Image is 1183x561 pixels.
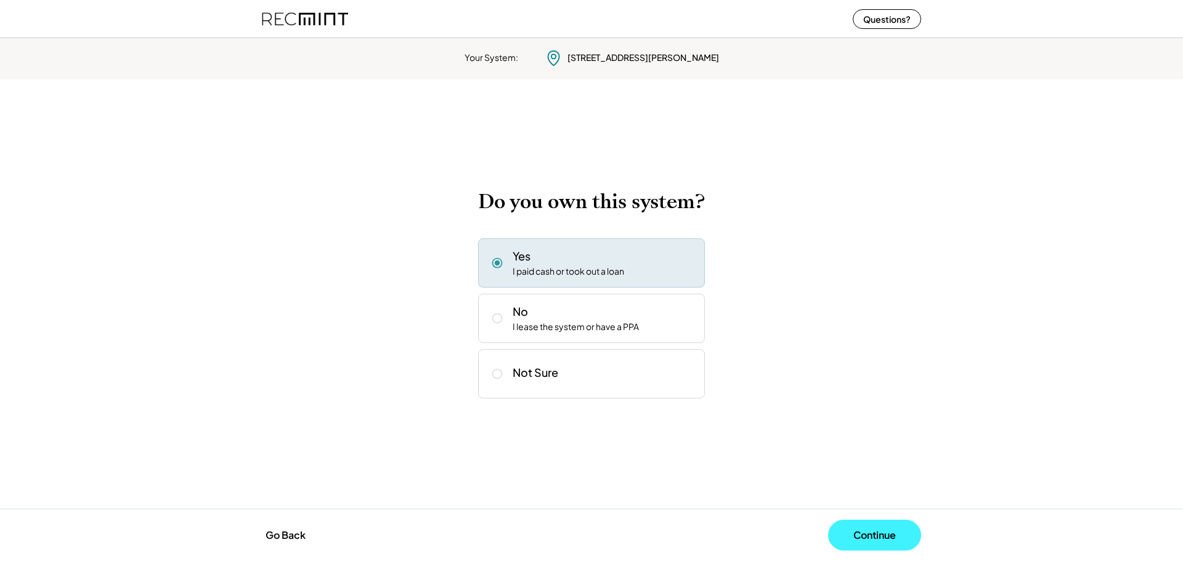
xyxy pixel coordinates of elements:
[828,520,921,551] button: Continue
[513,265,624,278] div: I paid cash or took out a loan
[262,2,348,35] img: recmint-logotype%403x%20%281%29.jpeg
[567,52,719,64] div: [STREET_ADDRESS][PERSON_NAME]
[478,190,705,214] h2: Do you own this system?
[513,304,528,319] div: No
[513,248,531,264] div: Yes
[262,522,309,549] button: Go Back
[853,9,921,29] button: Questions?
[513,365,558,379] div: Not Sure
[513,321,639,333] div: I lease the system or have a PPA
[465,52,518,64] div: Your System:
